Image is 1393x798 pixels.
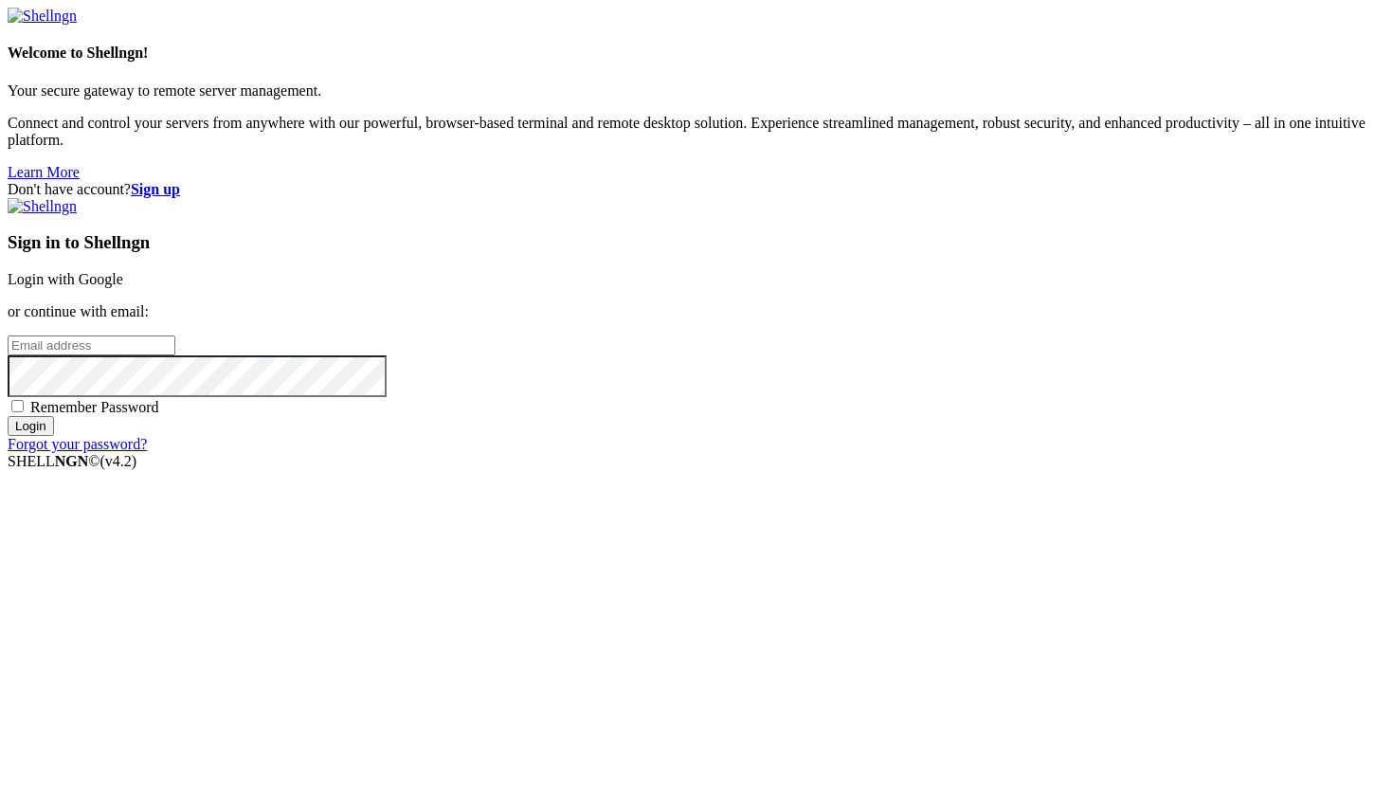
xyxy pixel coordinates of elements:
input: Email address [8,336,175,355]
a: Login with Google [8,271,123,287]
a: Forgot your password? [8,436,147,452]
img: Shellngn [8,198,77,215]
img: Shellngn [8,8,77,25]
p: or continue with email: [8,303,1385,320]
h4: Welcome to Shellngn! [8,45,1385,62]
b: NGN [55,453,89,469]
a: Learn More [8,164,80,180]
h3: Sign in to Shellngn [8,232,1385,253]
p: Your secure gateway to remote server management. [8,82,1385,100]
span: SHELL © [8,453,136,469]
span: 4.2.0 [100,453,137,469]
input: Login [8,416,54,436]
p: Connect and control your servers from anywhere with our powerful, browser-based terminal and remo... [8,115,1385,149]
a: Sign up [131,181,180,197]
input: Remember Password [11,400,24,412]
div: Don't have account? [8,181,1385,198]
span: Remember Password [30,399,159,415]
